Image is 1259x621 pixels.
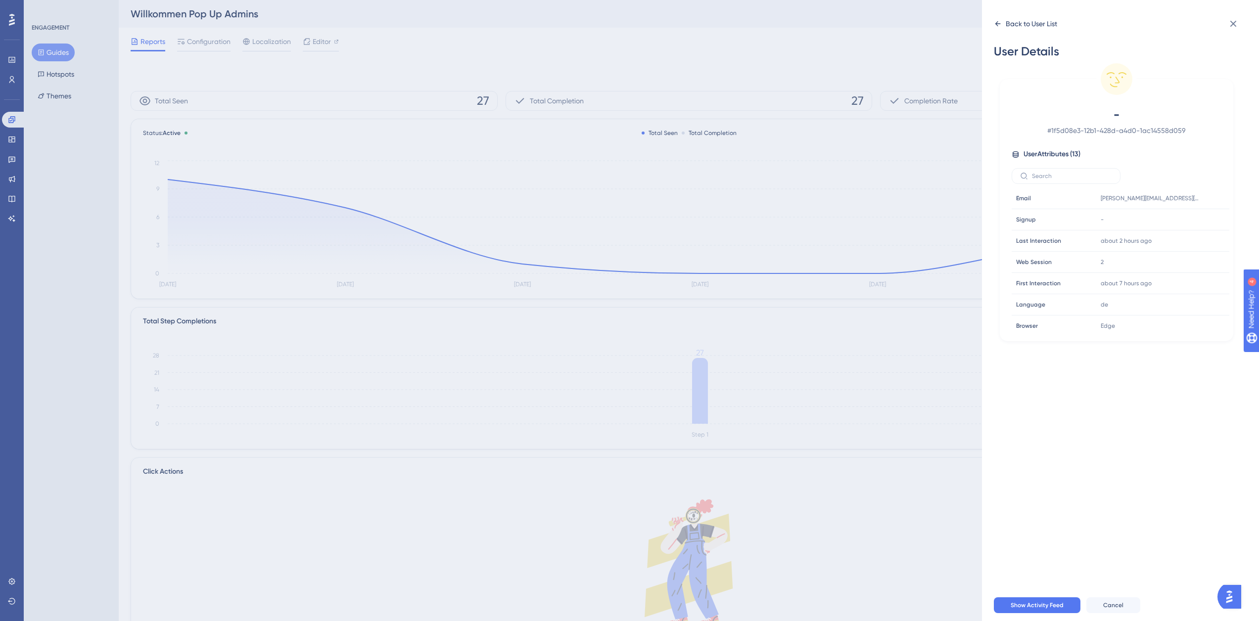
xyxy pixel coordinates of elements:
div: User Details [994,44,1239,59]
span: Browser [1016,322,1038,330]
span: User Attributes ( 13 ) [1024,148,1080,160]
span: Cancel [1103,601,1123,609]
span: First Interaction [1016,279,1061,287]
div: 4 [69,5,72,13]
time: about 2 hours ago [1101,237,1152,244]
span: # 1f5d08e3-12b1-428d-a4d0-1ac14558d059 [1029,125,1204,136]
span: Need Help? [23,2,62,14]
button: Show Activity Feed [994,597,1080,613]
span: Edge [1101,322,1115,330]
span: Web Session [1016,258,1052,266]
span: [PERSON_NAME][EMAIL_ADDRESS][DOMAIN_NAME] [1101,194,1200,202]
input: Search [1032,173,1112,179]
span: Language [1016,301,1045,309]
button: Cancel [1086,597,1140,613]
iframe: UserGuiding AI Assistant Launcher [1217,582,1247,612]
span: de [1101,301,1108,309]
span: Last Interaction [1016,237,1061,245]
span: 2 [1101,258,1104,266]
span: Show Activity Feed [1011,601,1064,609]
span: Signup [1016,216,1036,223]
div: Back to User List [1006,18,1057,30]
span: Email [1016,194,1031,202]
span: - [1029,107,1204,123]
time: about 7 hours ago [1101,280,1152,287]
span: - [1101,216,1104,223]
